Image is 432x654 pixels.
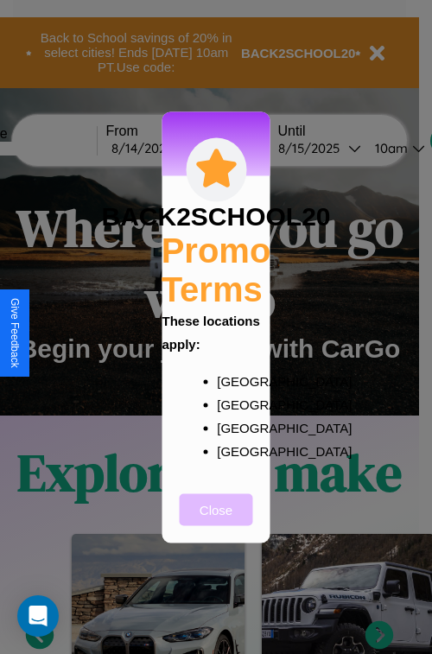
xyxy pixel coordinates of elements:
[217,369,250,392] p: [GEOGRAPHIC_DATA]
[101,201,330,231] h3: BACK2SCHOOL20
[162,313,260,351] b: These locations apply:
[217,439,250,462] p: [GEOGRAPHIC_DATA]
[217,416,250,439] p: [GEOGRAPHIC_DATA]
[9,298,21,368] div: Give Feedback
[17,595,59,637] div: Open Intercom Messenger
[162,231,271,308] h2: Promo Terms
[180,493,253,525] button: Close
[217,392,250,416] p: [GEOGRAPHIC_DATA]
